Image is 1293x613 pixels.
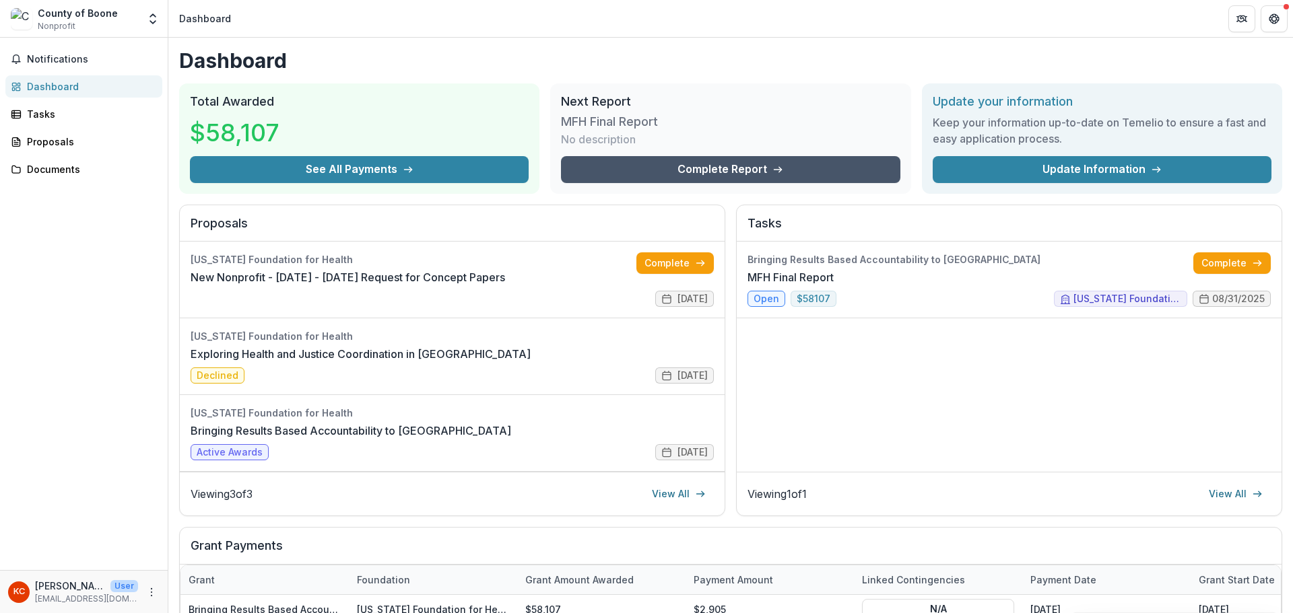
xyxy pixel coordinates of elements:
button: More [143,584,160,600]
p: Viewing 3 of 3 [191,486,253,502]
a: New Nonprofit - [DATE] - [DATE] Request for Concept Papers [191,269,505,285]
a: Tasks [5,103,162,125]
div: Payment Amount [686,565,854,594]
a: Complete [636,252,714,274]
h2: Update your information [933,94,1271,109]
a: Complete Report [561,156,900,183]
div: Grant amount awarded [517,565,686,594]
div: Grant [180,565,349,594]
div: Payment date [1022,565,1191,594]
h2: Proposals [191,216,714,242]
p: [PERSON_NAME] [35,579,105,593]
div: Grant [180,573,223,587]
div: Kristin Cummins [13,587,25,596]
div: Foundation [349,565,517,594]
a: Update Information [933,156,1271,183]
button: Open entity switcher [143,5,162,32]
a: Exploring Health and Justice Coordination in [GEOGRAPHIC_DATA] [191,346,531,362]
div: Grant amount awarded [517,573,642,587]
img: County of Boone [11,8,32,30]
a: View All [1201,483,1271,505]
h3: Keep your information up-to-date on Temelio to ensure a fast and easy application process. [933,114,1271,147]
button: See All Payments [190,156,529,183]
button: Notifications [5,48,162,70]
p: No description [561,131,636,147]
a: Bringing Results Based Accountability to [GEOGRAPHIC_DATA] [191,423,511,439]
a: MFH Final Report [748,269,834,285]
h2: Grant Payments [191,538,1271,564]
a: Complete [1193,252,1271,274]
h1: Dashboard [179,48,1282,73]
h3: MFH Final Report [561,114,662,129]
div: Tasks [27,107,152,121]
a: Dashboard [5,75,162,98]
span: Nonprofit [38,20,75,32]
span: Notifications [27,54,157,65]
a: Documents [5,158,162,180]
div: Linked Contingencies [854,573,973,587]
button: Get Help [1261,5,1288,32]
h3: $58,107 [190,114,291,151]
div: Proposals [27,135,152,149]
div: Linked Contingencies [854,565,1022,594]
button: Partners [1228,5,1255,32]
a: View All [644,483,714,505]
a: Proposals [5,131,162,153]
div: Documents [27,162,152,176]
p: [EMAIL_ADDRESS][DOMAIN_NAME] [35,593,138,605]
h2: Next Report [561,94,900,109]
div: Payment date [1022,573,1104,587]
div: Dashboard [179,11,231,26]
p: Viewing 1 of 1 [748,486,807,502]
h2: Tasks [748,216,1271,242]
div: Payment Amount [686,573,781,587]
p: User [110,580,138,592]
div: Foundation [349,573,418,587]
h2: Total Awarded [190,94,529,109]
div: Dashboard [27,79,152,94]
div: County of Boone [38,6,118,20]
nav: breadcrumb [174,9,236,28]
div: Grant start date [1191,573,1283,587]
